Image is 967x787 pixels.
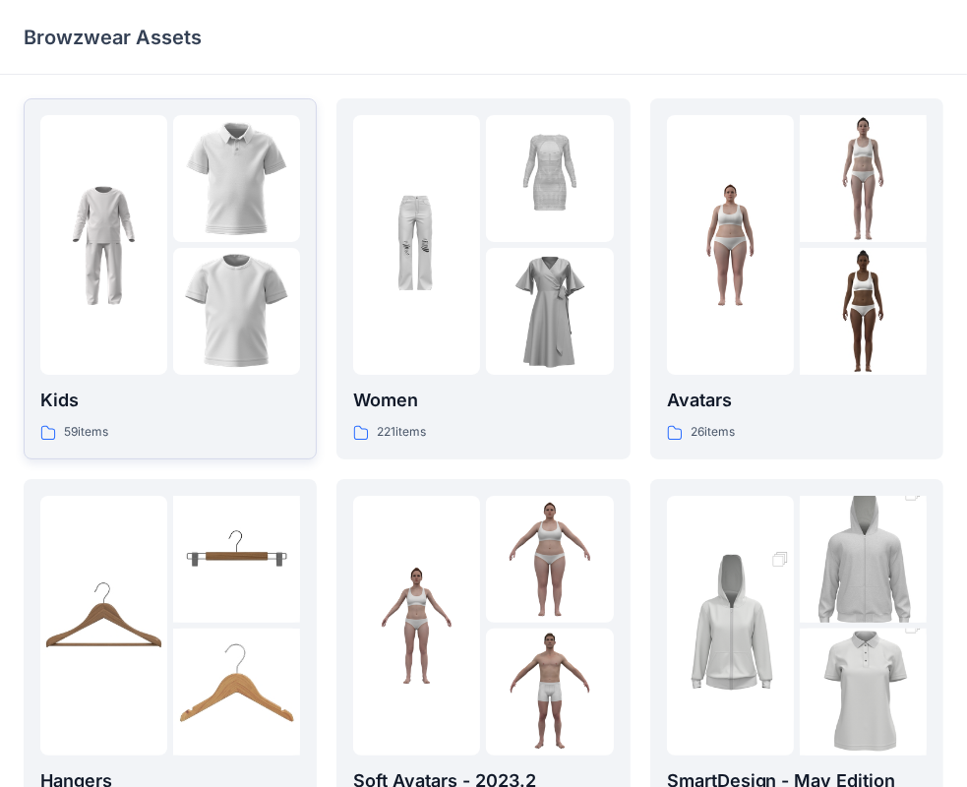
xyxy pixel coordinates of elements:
img: folder 1 [667,182,794,309]
img: folder 1 [353,562,480,689]
img: folder 2 [486,115,613,242]
p: Kids [40,387,300,414]
a: folder 1folder 2folder 3Women221items [336,98,630,459]
img: folder 3 [800,248,927,375]
img: folder 1 [353,182,480,309]
p: Browzwear Assets [24,24,202,51]
img: folder 2 [800,464,927,655]
img: folder 1 [40,562,167,689]
img: folder 1 [40,182,167,309]
p: 221 items [377,422,426,443]
a: folder 1folder 2folder 3Avatars26items [650,98,943,459]
p: 59 items [64,422,108,443]
a: folder 1folder 2folder 3Kids59items [24,98,317,459]
img: folder 1 [667,530,794,721]
img: folder 3 [173,248,300,375]
img: folder 3 [173,629,300,756]
img: folder 2 [173,115,300,242]
p: 26 items [691,422,735,443]
p: Avatars [667,387,927,414]
img: folder 3 [486,629,613,756]
img: folder 2 [486,496,613,623]
p: Women [353,387,613,414]
img: folder 3 [486,248,613,375]
img: folder 2 [800,115,927,242]
img: folder 2 [173,496,300,623]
